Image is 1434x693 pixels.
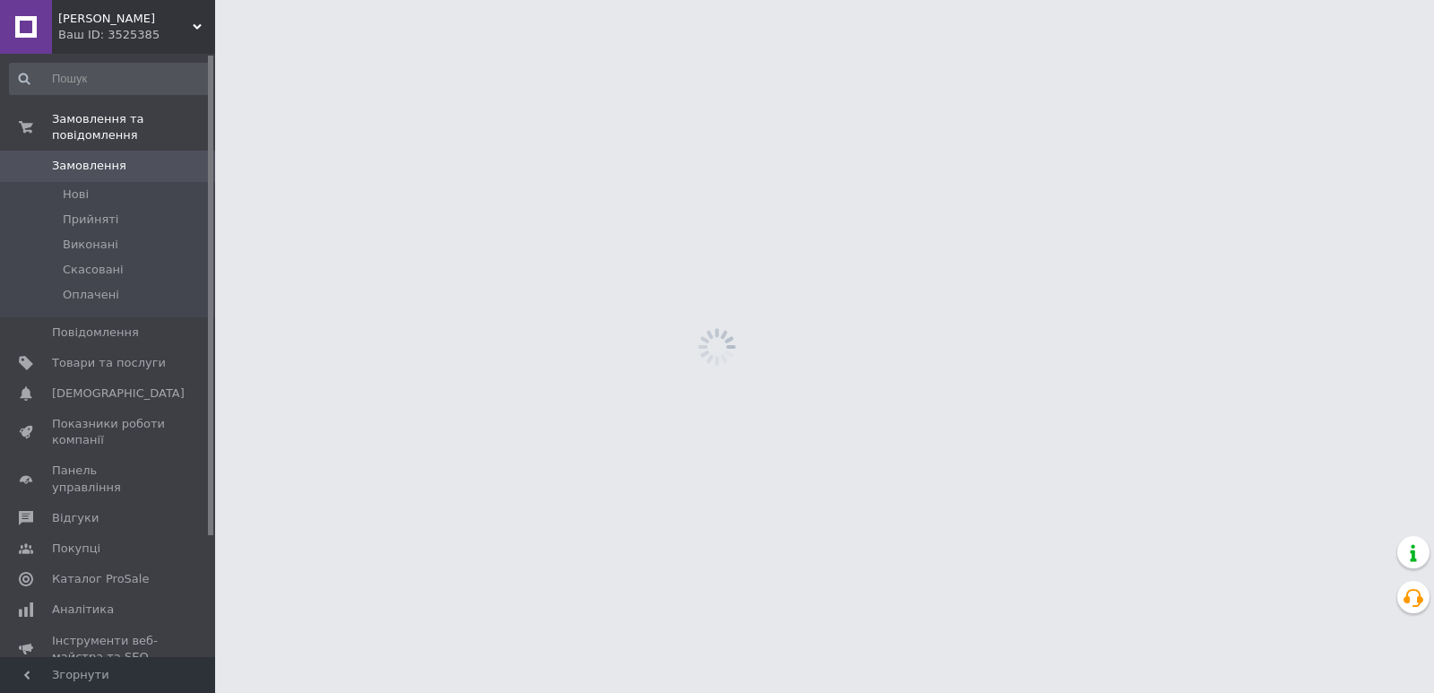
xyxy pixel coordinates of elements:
span: Аромат Дерева [58,11,193,27]
span: Оплачені [63,287,119,303]
span: Каталог ProSale [52,571,149,587]
span: Замовлення та повідомлення [52,111,215,143]
span: Повідомлення [52,325,139,341]
span: Прийняті [63,212,118,228]
span: [DEMOGRAPHIC_DATA] [52,385,185,402]
span: Товари та послуги [52,355,166,371]
span: Інструменти веб-майстра та SEO [52,633,166,665]
span: Скасовані [63,262,124,278]
span: Виконані [63,237,118,253]
span: Відгуки [52,510,99,526]
input: Пошук [9,63,212,95]
span: Аналітика [52,602,114,618]
span: Показники роботи компанії [52,416,166,448]
span: Нові [63,186,89,203]
span: Панель управління [52,463,166,495]
span: Замовлення [52,158,126,174]
div: Ваш ID: 3525385 [58,27,215,43]
span: Покупці [52,541,100,557]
